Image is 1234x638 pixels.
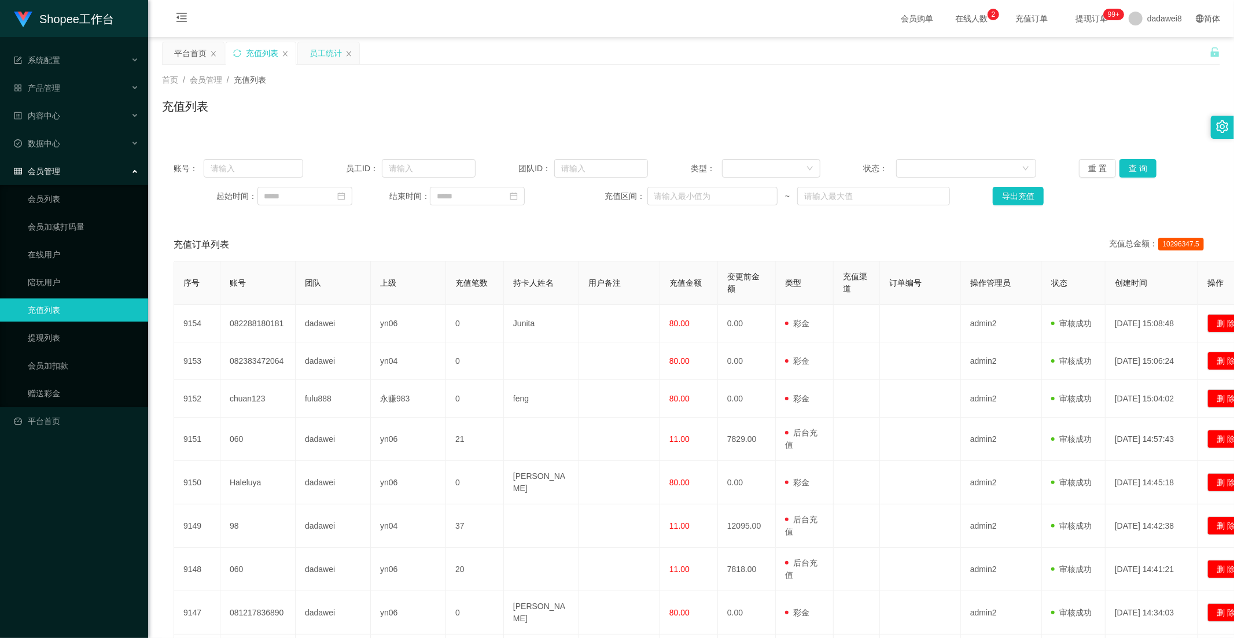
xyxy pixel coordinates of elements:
span: 审核成功 [1051,608,1092,617]
span: 类型： [691,163,721,175]
span: ~ [778,190,798,202]
td: feng [504,380,579,418]
td: yn06 [371,305,446,342]
span: 审核成功 [1051,319,1092,328]
sup: 272 [1103,9,1124,20]
span: 会员管理 [14,167,60,176]
i: 图标: close [345,50,352,57]
span: 提现订单 [1070,14,1114,23]
span: 审核成功 [1051,356,1092,366]
span: 账号： [174,163,204,175]
a: 赠送彩金 [28,382,139,405]
td: admin2 [961,504,1042,548]
span: 充值金额 [669,278,702,287]
input: 请输入 [204,159,303,178]
span: 审核成功 [1051,478,1092,487]
span: / [227,75,229,84]
span: 订单编号 [889,278,922,287]
td: 0.00 [718,461,776,504]
input: 请输入 [554,159,648,178]
td: admin2 [961,461,1042,504]
span: 审核成功 [1051,565,1092,574]
i: 图标: check-circle-o [14,139,22,147]
span: 上级 [380,278,396,287]
td: 0.00 [718,342,776,380]
td: 060 [220,548,296,591]
td: 082288180181 [220,305,296,342]
span: 彩金 [785,394,809,403]
span: 80.00 [669,608,690,617]
h1: 充值列表 [162,98,208,115]
td: yn04 [371,504,446,548]
i: 图标: profile [14,112,22,120]
td: fulu888 [296,380,371,418]
td: 0 [446,380,504,418]
td: 9147 [174,591,220,635]
td: Junita [504,305,579,342]
td: dadawei [296,461,371,504]
td: 0.00 [718,591,776,635]
td: 081217836890 [220,591,296,635]
span: 80.00 [669,319,690,328]
td: 9153 [174,342,220,380]
h1: Shopee工作台 [39,1,114,38]
td: yn06 [371,591,446,635]
span: 首页 [162,75,178,84]
td: dadawei [296,504,371,548]
span: 11.00 [669,565,690,574]
span: 充值列表 [234,75,266,84]
span: 80.00 [669,394,690,403]
td: dadawei [296,418,371,461]
button: 导出充值 [993,187,1044,205]
span: 后台充值 [785,515,817,536]
input: 请输入 [382,159,476,178]
td: 9151 [174,418,220,461]
span: 员工ID： [346,163,382,175]
span: 序号 [183,278,200,287]
span: 审核成功 [1051,521,1092,530]
i: 图标: menu-fold [162,1,201,38]
td: [DATE] 14:34:03 [1106,591,1198,635]
a: 会员列表 [28,187,139,211]
a: 图标: dashboard平台首页 [14,410,139,433]
a: 在线用户 [28,243,139,266]
span: 创建时间 [1115,278,1147,287]
td: admin2 [961,305,1042,342]
span: 10296347.5 [1158,238,1204,250]
span: 团队ID： [518,163,554,175]
i: 图标: calendar [510,192,518,200]
td: 082383472064 [220,342,296,380]
a: 陪玩用户 [28,271,139,294]
div: 员工统计 [310,42,342,64]
div: 充值列表 [246,42,278,64]
a: 提现列表 [28,326,139,349]
span: 后台充值 [785,558,817,580]
button: 重 置 [1079,159,1116,178]
i: 图标: appstore-o [14,84,22,92]
td: 0.00 [718,380,776,418]
span: 状态 [1051,278,1067,287]
p: 2 [992,9,996,20]
span: 内容中心 [14,111,60,120]
span: 在线人数 [949,14,993,23]
span: 审核成功 [1051,434,1092,444]
td: 7818.00 [718,548,776,591]
input: 请输入最小值为 [647,187,778,205]
td: yn06 [371,418,446,461]
span: / [183,75,185,84]
td: [PERSON_NAME] [504,461,579,504]
span: 起始时间： [217,190,257,202]
td: 0 [446,591,504,635]
td: 9152 [174,380,220,418]
td: 98 [220,504,296,548]
i: 图标: unlock [1210,47,1220,57]
span: 持卡人姓名 [513,278,554,287]
span: 数据中心 [14,139,60,148]
td: [DATE] 15:06:24 [1106,342,1198,380]
span: 彩金 [785,608,809,617]
span: 结束时间： [389,190,430,202]
span: 11.00 [669,521,690,530]
td: 060 [220,418,296,461]
i: 图标: calendar [337,192,345,200]
td: 0 [446,305,504,342]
